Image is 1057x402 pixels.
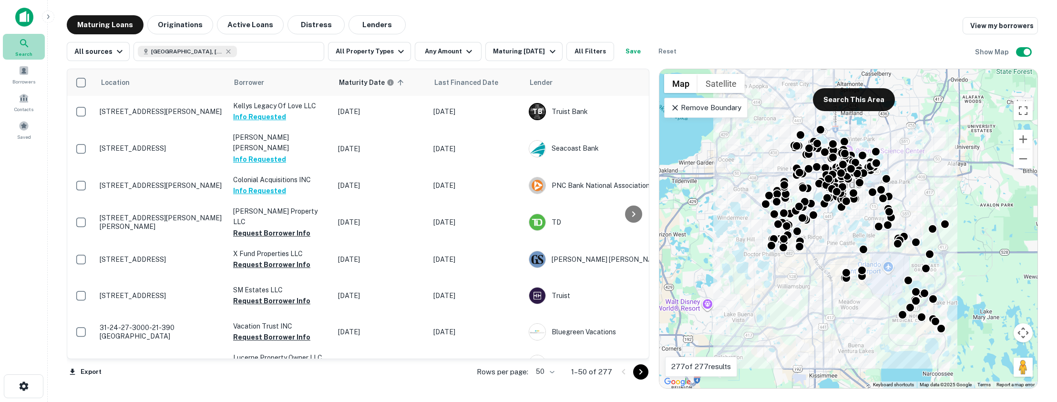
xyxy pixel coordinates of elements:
[618,42,648,61] button: Save your search to get updates of matches that match your search criteria.
[100,323,224,340] p: 31-24-27-3000-21-390 [GEOGRAPHIC_DATA]
[233,321,328,331] p: Vacation Trust INC
[652,42,683,61] button: Reset
[529,287,672,304] div: Truist
[529,323,672,340] div: Bluegreen Vacations
[671,361,731,372] p: 277 of 277 results
[670,102,741,113] p: Remove Boundary
[217,15,284,34] button: Active Loans
[338,180,424,191] p: [DATE]
[633,364,648,380] button: Go to next page
[100,144,224,153] p: [STREET_ADDRESS]
[662,376,693,388] a: Open this area in Google Maps (opens a new window)
[415,42,482,61] button: Any Amount
[3,34,45,60] div: Search
[338,290,424,301] p: [DATE]
[233,154,286,165] button: Info Requested
[664,74,698,93] button: Show street map
[532,365,556,379] div: 50
[813,88,895,111] button: Search This Area
[433,144,519,154] p: [DATE]
[339,77,385,88] h6: Maturity Date
[524,69,677,96] th: Lender
[67,365,104,379] button: Export
[529,177,672,194] div: PNC Bank National Association
[233,331,310,343] button: Request Borrower Info
[977,382,991,387] a: Terms (opens in new tab)
[433,254,519,265] p: [DATE]
[14,105,33,113] span: Contacts
[920,382,972,387] span: Map data ©2025 Google
[233,175,328,185] p: Colonial Acquisitions INC
[530,77,553,88] span: Lender
[100,214,224,231] p: [STREET_ADDRESS][PERSON_NAME][PERSON_NAME]
[433,106,519,117] p: [DATE]
[529,177,545,194] img: picture
[433,327,519,337] p: [DATE]
[529,140,672,157] div: Seacoast Bank
[529,251,672,268] div: [PERSON_NAME] [PERSON_NAME]
[95,69,228,96] th: Location
[529,355,672,372] div: ONE [US_STATE] Bank
[529,214,545,230] img: picture
[1014,323,1033,342] button: Map camera controls
[529,355,545,371] img: picture
[434,77,511,88] span: Last Financed Date
[228,69,333,96] th: Borrower
[533,107,542,117] p: T B
[996,382,1035,387] a: Report a map error
[338,144,424,154] p: [DATE]
[17,133,31,141] span: Saved
[233,259,310,270] button: Request Borrower Info
[287,15,345,34] button: Distress
[433,180,519,191] p: [DATE]
[100,255,224,264] p: [STREET_ADDRESS]
[529,251,545,268] img: picture
[571,366,612,378] p: 1–50 of 277
[74,46,125,57] div: All sources
[1009,326,1057,371] iframe: Chat Widget
[233,227,310,239] button: Request Borrower Info
[1014,130,1033,149] button: Zoom in
[233,295,310,307] button: Request Borrower Info
[15,8,33,27] img: capitalize-icon.png
[233,101,328,111] p: Kellys Legacy Of Love LLC
[338,327,424,337] p: [DATE]
[233,185,286,196] button: Info Requested
[333,69,429,96] th: Maturity dates displayed may be estimated. Please contact the lender for the most accurate maturi...
[485,42,562,61] button: Maturing [DATE]
[100,291,224,300] p: [STREET_ADDRESS]
[433,290,519,301] p: [DATE]
[233,132,328,153] p: [PERSON_NAME] [PERSON_NAME]
[975,47,1010,57] h6: Show Map
[662,376,693,388] img: Google
[338,358,424,369] p: [DATE]
[873,381,914,388] button: Keyboard shortcuts
[67,15,144,34] button: Maturing Loans
[133,42,324,61] button: [GEOGRAPHIC_DATA], [GEOGRAPHIC_DATA], [GEOGRAPHIC_DATA]
[234,77,264,88] span: Borrower
[1014,149,1033,168] button: Zoom out
[3,117,45,143] a: Saved
[233,352,328,363] p: Lucerne Property Owner LLC
[477,366,528,378] p: Rows per page:
[493,46,558,57] div: Maturing [DATE]
[566,42,614,61] button: All Filters
[529,324,545,340] img: picture
[100,107,224,116] p: [STREET_ADDRESS][PERSON_NAME]
[338,254,424,265] p: [DATE]
[151,47,223,56] span: [GEOGRAPHIC_DATA], [GEOGRAPHIC_DATA], [GEOGRAPHIC_DATA]
[1014,101,1033,120] button: Toggle fullscreen view
[349,15,406,34] button: Lenders
[233,206,328,227] p: [PERSON_NAME] Property LLC
[3,62,45,87] a: Borrowers
[529,288,545,304] img: picture
[233,111,286,123] button: Info Requested
[659,69,1037,388] div: 0 0
[12,78,35,85] span: Borrowers
[338,217,424,227] p: [DATE]
[100,181,224,190] p: [STREET_ADDRESS][PERSON_NAME]
[67,42,130,61] button: All sources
